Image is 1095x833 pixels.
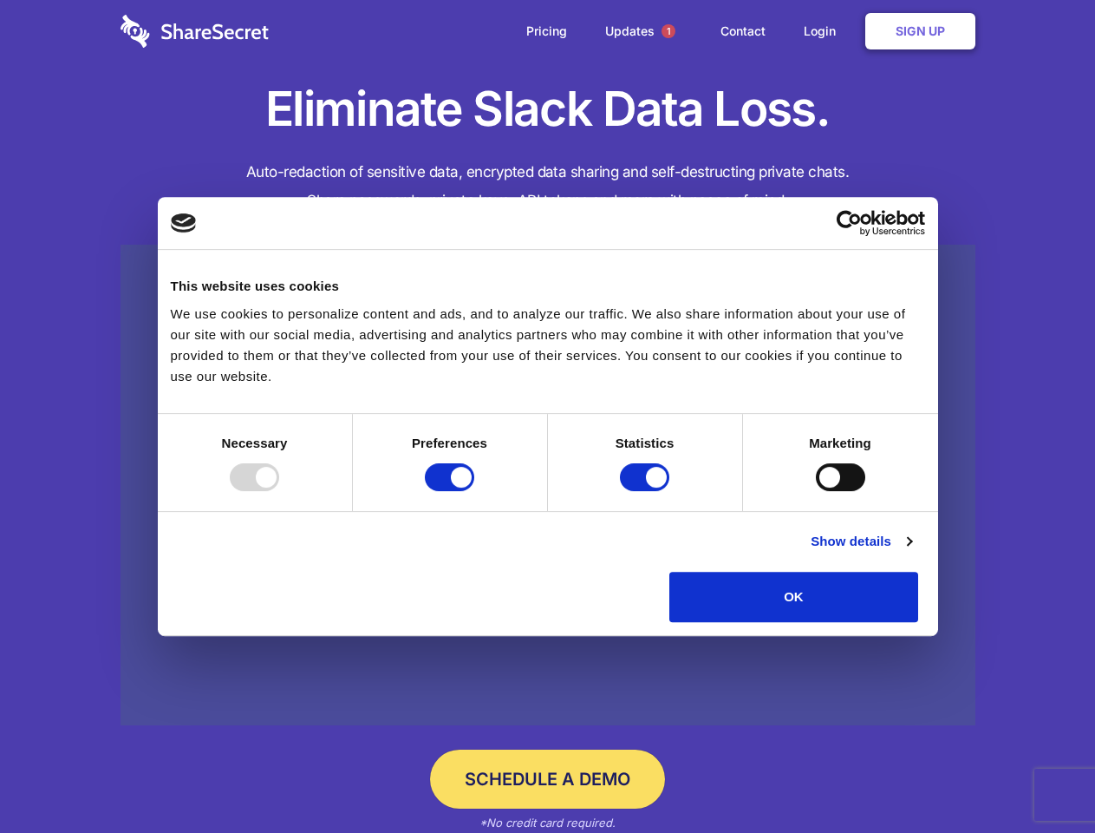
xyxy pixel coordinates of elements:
a: Wistia video thumbnail [121,245,975,726]
strong: Necessary [222,436,288,450]
div: This website uses cookies [171,276,925,297]
a: Sign Up [865,13,975,49]
span: 1 [662,24,675,38]
a: Login [786,4,862,58]
h1: Eliminate Slack Data Loss. [121,78,975,141]
button: OK [669,572,918,622]
img: logo-wordmark-white-trans-d4663122ce5f474addd5e946df7df03e33cb6a1c49d2221995e7729f52c070b2.svg [121,15,269,48]
strong: Marketing [809,436,871,450]
strong: Preferences [412,436,487,450]
strong: Statistics [616,436,675,450]
a: Show details [811,531,911,552]
a: Schedule a Demo [430,750,665,809]
div: We use cookies to personalize content and ads, and to analyze our traffic. We also share informat... [171,304,925,387]
a: Usercentrics Cookiebot - opens in a new window [773,210,925,236]
h4: Auto-redaction of sensitive data, encrypted data sharing and self-destructing private chats. Shar... [121,158,975,215]
a: Pricing [509,4,584,58]
em: *No credit card required. [479,816,616,830]
img: logo [171,213,197,233]
a: Contact [703,4,783,58]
